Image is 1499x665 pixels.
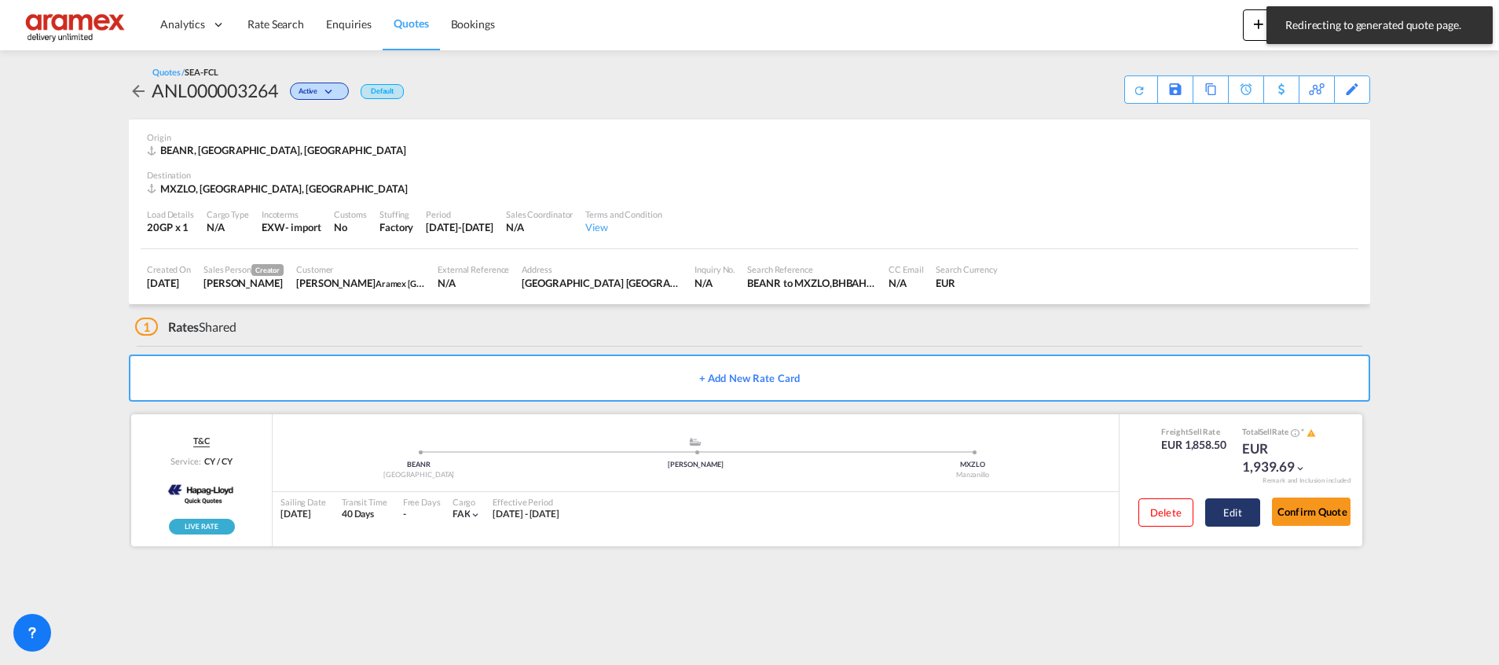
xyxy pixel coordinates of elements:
span: Rate Search [247,17,304,31]
md-icon: icon-alert [1307,428,1316,438]
div: Search Reference [747,263,876,275]
md-icon: icon-chevron-down [321,88,340,97]
button: Delete [1138,498,1193,527]
div: Sales Coordinator [506,208,573,220]
div: 14 Oct 2025 - 31 Oct 2025 [493,508,559,521]
span: 1 [135,318,158,336]
div: EUR 1,939.69 [1242,439,1321,477]
button: icon-alert [1305,427,1316,439]
div: Terms and Condition [585,208,662,220]
div: Dubai UAE [522,276,682,290]
div: No [334,220,367,234]
div: Shared [135,318,236,336]
div: Change Status Here [290,83,349,100]
div: EUR 1,858.50 [1161,437,1226,453]
div: 31 Oct 2025 [426,220,493,234]
md-icon: icon-chevron-down [470,509,481,520]
span: Subject to Remarks [1299,427,1306,436]
div: Search Currency [936,263,998,275]
div: Factory Stuffing [379,220,413,234]
span: Quotes [394,17,428,30]
div: View [585,220,662,234]
md-icon: icon-chevron-down [1295,463,1306,474]
div: Janice Camporaso [203,276,284,290]
div: Default [361,84,404,99]
div: Origin [147,131,1352,143]
span: Bookings [451,17,495,31]
div: Period [426,208,493,220]
div: icon-arrow-left [129,78,152,103]
div: Customer [296,263,425,275]
button: Edit [1205,498,1260,527]
span: BEANR, [GEOGRAPHIC_DATA], [GEOGRAPHIC_DATA] [160,144,406,156]
div: 14 Oct 2025 [147,276,191,290]
div: Incoterms [262,208,321,220]
div: Inquiry No. [695,263,735,275]
span: Sell [1189,427,1202,436]
div: Quote PDF is not available at this time [1133,76,1149,97]
div: [PERSON_NAME] [557,460,834,470]
button: Spot Rates are dynamic & can fluctuate with time [1288,427,1299,439]
span: Rates [168,319,200,334]
div: MXZLO [834,460,1111,470]
button: + Add New Rate Card [129,355,1370,402]
span: Enquiries [326,17,372,31]
div: - import [285,220,321,234]
span: Active [299,86,321,101]
div: 40 Days [342,508,387,521]
div: Sailing Date [280,496,326,508]
div: Change Status Here [278,78,353,103]
div: Manzanillo [834,470,1111,480]
img: dca169e0c7e311edbe1137055cab269e.png [24,7,130,42]
span: Sell [1259,427,1272,436]
div: Cargo [453,496,482,508]
div: 20GP x 1 [147,220,194,234]
div: - [403,508,406,521]
div: Rollable available [169,519,235,535]
md-icon: icon-plus 400-fg [1249,14,1268,33]
div: [DATE] [280,508,326,521]
div: N/A [889,276,923,290]
div: Freight Rate [1161,426,1226,437]
div: Free Days [403,496,441,508]
div: MXZLO, Manzanillo, Americas [147,182,412,196]
div: Load Details [147,208,194,220]
div: N/A [695,276,735,290]
span: Aramex [GEOGRAPHIC_DATA] [376,277,493,289]
div: EXW [262,220,285,234]
div: Transit Time [342,496,387,508]
button: Confirm Quote [1272,498,1351,526]
div: [GEOGRAPHIC_DATA] [280,470,557,480]
div: External Reference [438,263,509,275]
div: N/A [438,276,509,290]
div: Total Rate [1242,426,1321,439]
img: Hapag-Lloyd Spot [165,472,238,511]
span: Creator [251,264,284,276]
div: CY / CY [200,455,232,467]
div: BEANR to MXZLO,BHBAH / 14 Oct 2025 [747,276,876,290]
md-icon: assets/icons/custom/ship-fill.svg [686,438,705,446]
md-icon: icon-arrow-left [129,82,148,101]
div: Customs [334,208,367,220]
div: Sreelakshmi Palat [296,276,425,290]
div: CC Email [889,263,923,275]
div: ANL000003264 [152,78,278,103]
div: EUR [936,276,998,290]
div: N/A [207,220,249,234]
div: Remark and Inclusion included [1251,476,1362,485]
md-icon: icon-refresh [1131,82,1148,99]
div: Sales Person [203,263,284,276]
div: Address [522,263,682,275]
div: Stuffing [379,208,413,220]
button: icon-plus 400-fgNewicon-chevron-down [1243,9,1314,41]
div: BEANR, Antwerp, Europe [147,143,410,157]
div: BEANR [280,460,557,470]
span: Service: [170,455,200,467]
div: Quotes /SEA-FCL [152,66,218,78]
div: Created On [147,263,191,275]
span: Analytics [160,17,205,32]
div: Save As Template [1158,76,1193,103]
span: SEA-FCL [185,67,218,77]
div: Cargo Type [207,208,249,220]
span: New [1249,17,1308,30]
